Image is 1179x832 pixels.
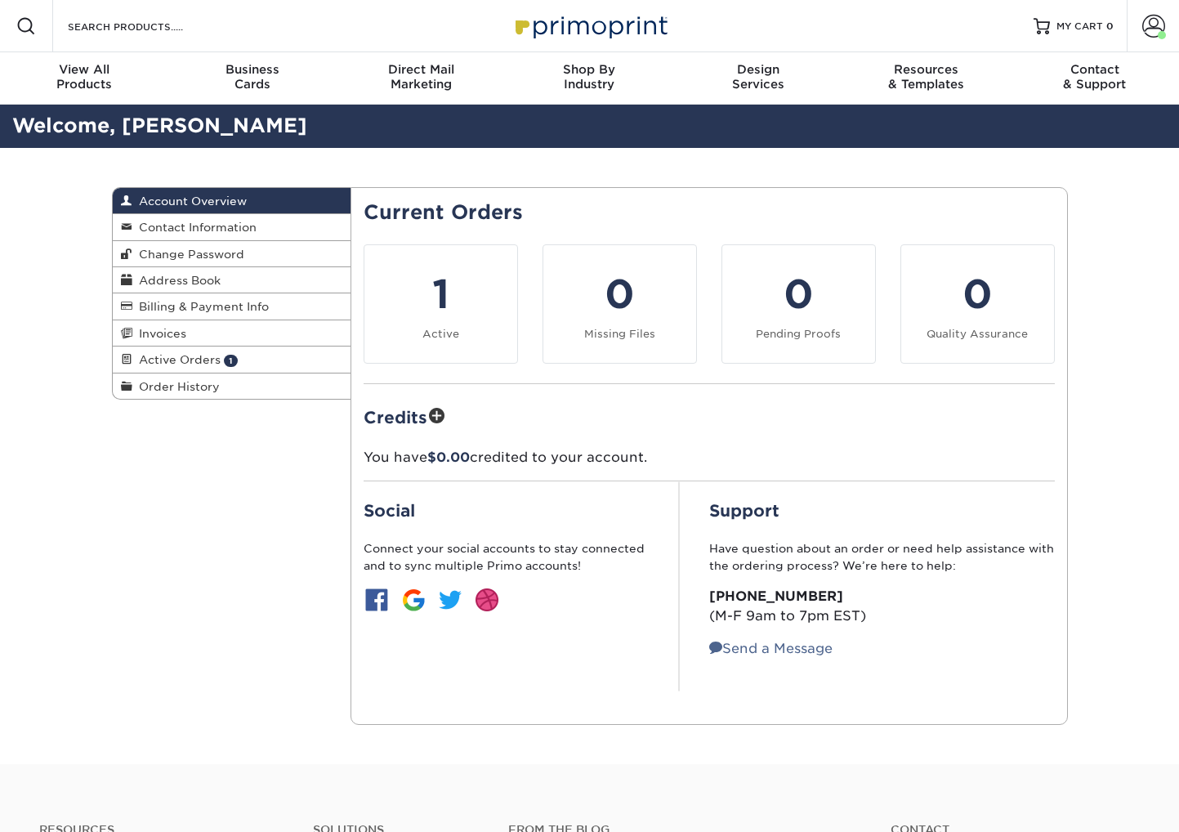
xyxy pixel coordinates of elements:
[474,587,500,613] img: btn-dribbble.jpg
[1011,62,1179,92] div: & Support
[113,214,351,240] a: Contact Information
[364,404,1055,429] h2: Credits
[842,62,1011,92] div: & Templates
[674,52,842,105] a: DesignServices
[113,188,351,214] a: Account Overview
[132,380,220,393] span: Order History
[337,62,505,77] span: Direct Mail
[168,52,337,105] a: BusinessCards
[364,587,390,613] img: btn-facebook.jpg
[132,274,221,287] span: Address Book
[1106,20,1114,32] span: 0
[364,448,1055,467] p: You have credited to your account.
[437,587,463,613] img: btn-twitter.jpg
[113,347,351,373] a: Active Orders 1
[1011,62,1179,77] span: Contact
[113,320,351,347] a: Invoices
[113,374,351,399] a: Order History
[132,353,221,366] span: Active Orders
[364,501,650,521] h2: Social
[505,62,673,92] div: Industry
[113,293,351,320] a: Billing & Payment Info
[900,244,1055,364] a: 0 Quality Assurance
[132,248,244,261] span: Change Password
[709,587,1055,626] p: (M-F 9am to 7pm EST)
[168,62,337,77] span: Business
[132,195,247,208] span: Account Overview
[553,265,686,324] div: 0
[927,328,1028,340] small: Quality Assurance
[709,501,1055,521] h2: Support
[168,62,337,92] div: Cards
[422,328,459,340] small: Active
[427,450,470,465] span: $0.00
[1056,20,1103,34] span: MY CART
[674,62,842,77] span: Design
[674,62,842,92] div: Services
[66,16,226,36] input: SEARCH PRODUCTS.....
[505,52,673,105] a: Shop ByIndustry
[756,328,841,340] small: Pending Proofs
[337,52,505,105] a: Direct MailMarketing
[132,300,269,313] span: Billing & Payment Info
[132,221,257,234] span: Contact Information
[709,540,1055,574] p: Have question about an order or need help assistance with the ordering process? We’re here to help:
[543,244,697,364] a: 0 Missing Files
[113,267,351,293] a: Address Book
[113,241,351,267] a: Change Password
[364,201,1055,225] h2: Current Orders
[364,540,650,574] p: Connect your social accounts to stay connected and to sync multiple Primo accounts!
[224,355,238,367] span: 1
[732,265,865,324] div: 0
[584,328,655,340] small: Missing Files
[842,62,1011,77] span: Resources
[1011,52,1179,105] a: Contact& Support
[709,588,843,604] strong: [PHONE_NUMBER]
[374,265,507,324] div: 1
[132,327,186,340] span: Invoices
[400,587,426,613] img: btn-google.jpg
[505,62,673,77] span: Shop By
[721,244,876,364] a: 0 Pending Proofs
[709,641,833,656] a: Send a Message
[508,8,672,43] img: Primoprint
[842,52,1011,105] a: Resources& Templates
[911,265,1044,324] div: 0
[337,62,505,92] div: Marketing
[364,244,518,364] a: 1 Active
